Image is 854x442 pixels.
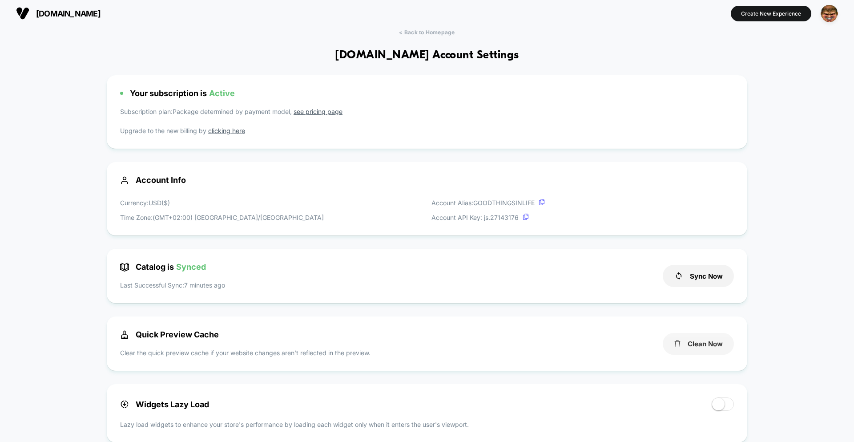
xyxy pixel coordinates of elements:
[431,213,545,222] p: Account API Key: js. 27143176
[120,213,324,222] p: Time Zone: (GMT+02:00) [GEOGRAPHIC_DATA]/[GEOGRAPHIC_DATA]
[120,400,209,409] span: Widgets Lazy Load
[399,29,455,36] span: < Back to Homepage
[731,6,811,21] button: Create New Experience
[821,5,838,22] img: ppic
[120,420,734,429] p: Lazy load widgets to enhance your store's performance by loading each widget only when it enters ...
[209,89,235,98] span: Active
[13,6,103,20] button: [DOMAIN_NAME]
[431,198,545,207] p: Account Alias: GOODTHINGSINLIFE
[120,330,219,339] span: Quick Preview Cache
[120,107,734,121] p: Subscription plan: Package determined by payment model,
[130,89,235,98] span: Your subscription is
[120,348,371,357] p: Clear the quick preview cache if your website changes aren’t reflected in the preview.
[208,127,245,134] a: clicking here
[294,108,342,115] a: see pricing page
[176,262,206,272] span: Synced
[36,9,101,18] span: [DOMAIN_NAME]
[335,49,519,62] h1: [DOMAIN_NAME] Account Settings
[663,333,734,355] button: Clean Now
[16,7,29,20] img: Visually logo
[663,265,734,287] button: Sync Now
[120,198,324,207] p: Currency: USD ( $ )
[120,262,206,272] span: Catalog is
[120,126,734,135] p: Upgrade to the new billing by
[120,175,734,185] span: Account Info
[120,280,225,290] p: Last Successful Sync: 7 minutes ago
[818,4,841,23] button: ppic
